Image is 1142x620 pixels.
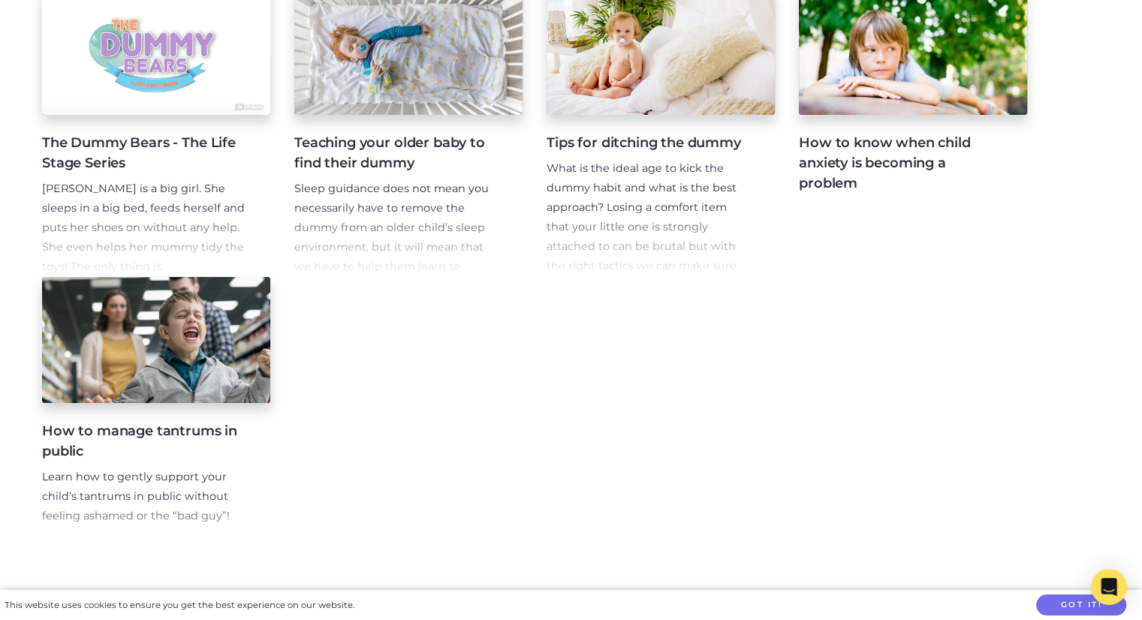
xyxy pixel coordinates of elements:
p: Learn how to gently support your child’s tantrums in public without feeling ashamed or the “bad g... [42,468,246,526]
p: What is the ideal age to kick the dummy habit and what is the best approach? Losing a comfort ite... [547,159,751,315]
p: Sleep guidance does not mean you necessarily have to remove the dummy from an older child’s sleep... [294,179,499,335]
h4: Teaching your older baby to find their dummy [294,133,499,173]
h4: How to know when child anxiety is becoming a problem [799,133,1003,194]
div: Open Intercom Messenger [1091,569,1127,605]
p: [PERSON_NAME] is a big girl. She sleeps in a big bed, feeds herself and puts her shoes on without... [42,179,246,374]
h4: The Dummy Bears - The Life Stage Series [42,133,246,173]
button: Got it! [1036,594,1126,616]
h4: How to manage tantrums in public [42,421,246,462]
div: This website uses cookies to ensure you get the best experience on our website. [5,597,354,613]
a: How to manage tantrums in public Learn how to gently support your child’s tantrums in public with... [42,277,270,565]
h4: Tips for ditching the dummy [547,133,751,153]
